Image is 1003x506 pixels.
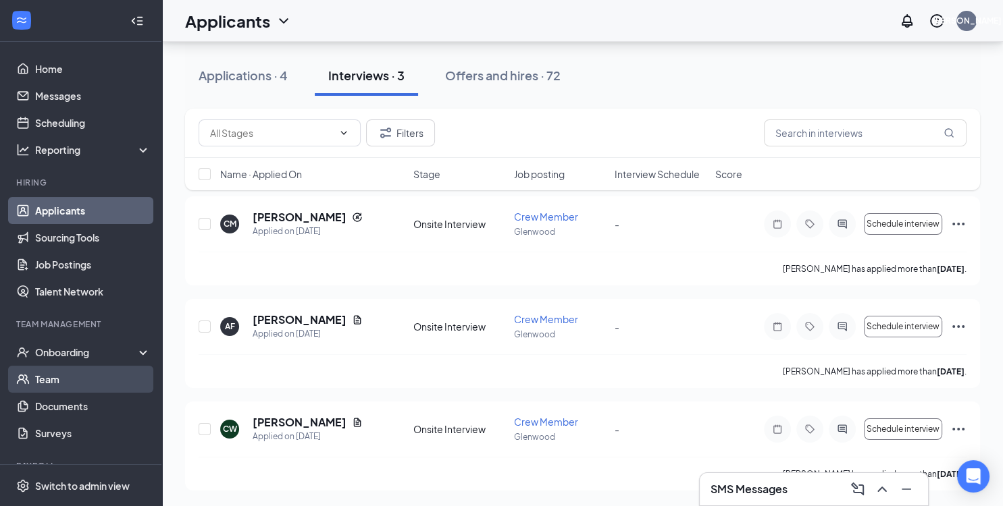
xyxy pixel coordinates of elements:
[338,128,349,138] svg: ChevronDown
[514,313,578,325] span: Crew Member
[413,167,440,181] span: Stage
[35,479,130,493] div: Switch to admin view
[352,212,363,223] svg: Reapply
[514,167,565,181] span: Job posting
[35,251,151,278] a: Job Postings
[769,219,786,229] svg: Note
[16,318,148,330] div: Team Management
[223,423,237,434] div: CW
[276,13,292,29] svg: ChevronDown
[929,13,945,29] svg: QuestionInfo
[35,82,151,109] a: Messages
[764,119,967,146] input: Search in interviews
[864,213,942,235] button: Schedule interview
[899,13,915,29] svg: Notifications
[950,421,967,437] svg: Ellipses
[185,9,270,32] h1: Applicants
[850,481,866,497] svg: ComposeMessage
[867,322,940,331] span: Schedule interview
[871,478,893,500] button: ChevronUp
[802,321,818,332] svg: Tag
[253,415,346,430] h5: [PERSON_NAME]
[413,422,506,436] div: Onsite Interview
[35,393,151,420] a: Documents
[253,430,363,443] div: Applied on [DATE]
[378,125,394,141] svg: Filter
[35,143,151,157] div: Reporting
[35,366,151,393] a: Team
[514,226,607,237] p: Glenwood
[867,424,940,434] span: Schedule interview
[615,423,619,435] span: -
[834,321,850,332] svg: ActiveChat
[16,345,30,359] svg: UserCheck
[352,417,363,428] svg: Document
[352,314,363,325] svg: Document
[15,13,28,27] svg: WorkstreamLogo
[802,424,818,434] svg: Tag
[514,210,578,223] span: Crew Member
[783,263,967,275] p: [PERSON_NAME] has applied more than .
[35,55,151,82] a: Home
[937,366,965,376] b: [DATE]
[35,197,151,224] a: Applicants
[413,217,506,231] div: Onsite Interview
[769,321,786,332] svg: Note
[950,216,967,232] svg: Ellipses
[16,460,148,472] div: Payroll
[35,345,139,359] div: Onboarding
[224,218,236,229] div: CM
[937,469,965,479] b: [DATE]
[711,482,788,497] h3: SMS Messages
[769,424,786,434] svg: Note
[834,424,850,434] svg: ActiveChat
[35,224,151,251] a: Sourcing Tools
[783,366,967,377] p: [PERSON_NAME] has applied more than .
[867,219,940,229] span: Schedule interview
[615,167,700,181] span: Interview Schedule
[957,460,989,493] div: Open Intercom Messenger
[35,109,151,136] a: Scheduling
[253,327,363,341] div: Applied on [DATE]
[937,264,965,274] b: [DATE]
[834,219,850,229] svg: ActiveChat
[220,167,302,181] span: Name · Applied On
[615,218,619,230] span: -
[16,143,30,157] svg: Analysis
[783,468,967,480] p: [PERSON_NAME] has applied more than .
[874,481,890,497] svg: ChevronUp
[514,431,607,443] p: Glenwood
[932,15,1002,26] div: [PERSON_NAME]
[253,210,346,225] h5: [PERSON_NAME]
[715,167,742,181] span: Score
[896,478,917,500] button: Minimize
[864,316,942,337] button: Schedule interview
[802,219,818,229] svg: Tag
[950,318,967,335] svg: Ellipses
[35,278,151,305] a: Talent Network
[898,481,915,497] svg: Minimize
[253,312,346,327] h5: [PERSON_NAME]
[615,320,619,333] span: -
[944,128,954,138] svg: MagnifyingGlass
[514,416,578,428] span: Crew Member
[199,67,288,84] div: Applications · 4
[445,67,561,84] div: Offers and hires · 72
[130,14,144,28] svg: Collapse
[225,320,235,332] div: AF
[253,225,363,238] div: Applied on [DATE]
[16,479,30,493] svg: Settings
[328,67,405,84] div: Interviews · 3
[413,320,506,333] div: Onsite Interview
[35,420,151,447] a: Surveys
[864,418,942,440] button: Schedule interview
[847,478,869,500] button: ComposeMessage
[366,119,435,146] button: Filter Filters
[514,329,607,340] p: Glenwood
[210,125,333,140] input: All Stages
[16,177,148,188] div: Hiring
